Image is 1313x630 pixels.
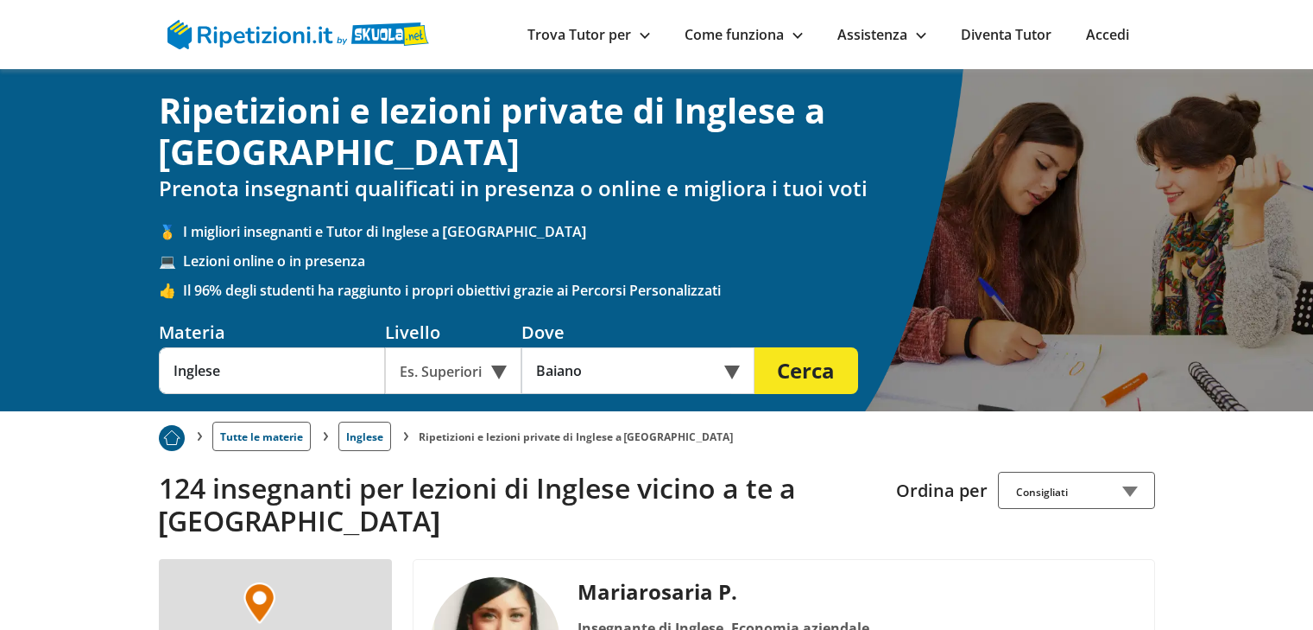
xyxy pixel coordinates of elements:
[754,347,858,394] button: Cerca
[159,90,1155,173] h1: Ripetizioni e lezioni private di Inglese a [GEOGRAPHIC_DATA]
[212,422,311,451] a: Tutte le materie
[159,281,183,300] span: 👍
[159,347,385,394] input: Es. Matematica
[521,321,754,344] div: Dove
[571,577,936,606] div: Mariarosaria P.
[159,472,883,538] h2: 124 insegnanti per lezioni di Inglese vicino a te a [GEOGRAPHIC_DATA]
[159,321,385,344] div: Materia
[183,251,1155,270] span: Lezioni online o in presenza
[167,20,429,49] img: logo Skuola.net | Ripetizioni.it
[961,25,1051,44] a: Diventa Tutor
[998,472,1155,509] div: Consigliati
[521,347,731,394] input: Es. Indirizzo o CAP
[685,25,803,44] a: Come funziona
[385,321,521,344] div: Livello
[243,582,275,624] img: Marker
[183,281,1155,300] span: Il 96% degli studenti ha raggiunto i propri obiettivi grazie ai Percorsi Personalizzati
[338,422,391,451] a: Inglese
[183,222,1155,241] span: I migliori insegnanti e Tutor di Inglese a [GEOGRAPHIC_DATA]
[159,411,1155,451] nav: breadcrumb d-none d-tablet-block
[159,251,183,270] span: 💻
[159,425,185,451] img: Piu prenotato
[419,430,734,444] li: Ripetizioni e lezioni private di Inglese a [GEOGRAPHIC_DATA]
[837,25,926,44] a: Assistenza
[385,347,521,394] div: Es. Superiori
[159,222,183,241] span: 🥇
[896,479,988,502] label: Ordina per
[1086,25,1129,44] a: Accedi
[167,23,429,42] a: logo Skuola.net | Ripetizioni.it
[527,25,650,44] a: Trova Tutor per
[159,176,1155,201] h2: Prenota insegnanti qualificati in presenza o online e migliora i tuoi voti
